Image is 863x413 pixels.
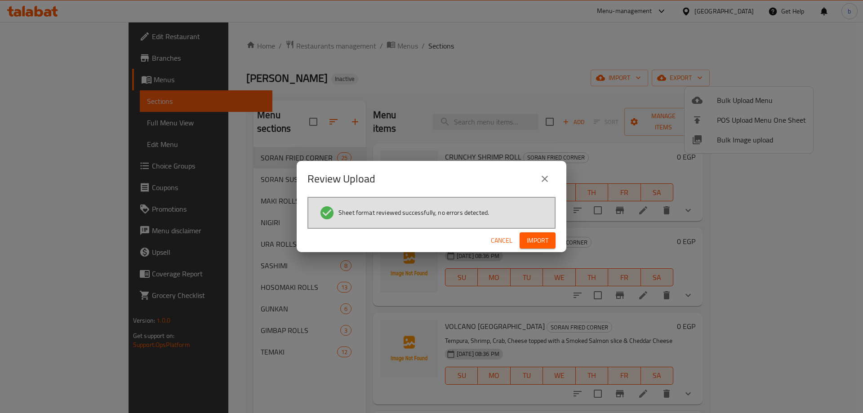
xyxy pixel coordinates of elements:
[527,235,548,246] span: Import
[487,232,516,249] button: Cancel
[491,235,512,246] span: Cancel
[520,232,556,249] button: Import
[307,172,375,186] h2: Review Upload
[338,208,489,217] span: Sheet format reviewed successfully, no errors detected.
[534,168,556,190] button: close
